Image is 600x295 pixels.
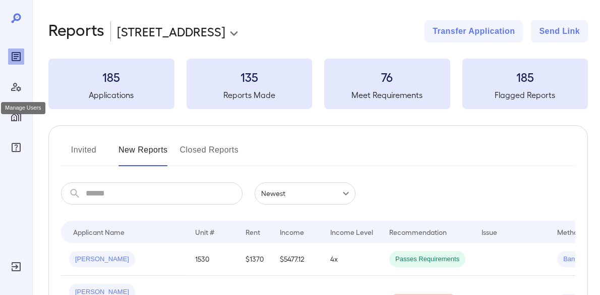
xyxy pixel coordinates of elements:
[61,142,106,166] button: Invited
[531,20,588,42] button: Send Link
[272,243,322,276] td: $5477.12
[482,226,498,238] div: Issue
[8,139,24,156] div: FAQ
[187,243,237,276] td: 1530
[389,255,465,264] span: Passes Requirements
[118,142,168,166] button: New Reports
[117,23,225,39] p: [STREET_ADDRESS]
[255,182,355,205] div: Newest
[322,243,381,276] td: 4x
[324,69,450,85] h3: 76
[462,69,588,85] h3: 185
[330,226,373,238] div: Income Level
[48,59,588,109] summary: 185Applications135Reports Made76Meet Requirements185Flagged Reports
[8,109,24,125] div: Manage Properties
[557,255,598,264] span: Bank Link
[425,20,523,42] button: Transfer Application
[462,89,588,101] h5: Flagged Reports
[48,20,104,42] h2: Reports
[48,89,174,101] h5: Applications
[557,226,582,238] div: Method
[180,142,239,166] button: Closed Reports
[48,69,174,85] h3: 185
[69,255,135,264] span: [PERSON_NAME]
[8,79,24,95] div: Manage Users
[280,226,304,238] div: Income
[237,243,272,276] td: $1370
[195,226,214,238] div: Unit #
[187,89,313,101] h5: Reports Made
[8,48,24,65] div: Reports
[324,89,450,101] h5: Meet Requirements
[187,69,313,85] h3: 135
[1,102,45,114] div: Manage Users
[389,226,447,238] div: Recommendation
[246,226,262,238] div: Rent
[73,226,125,238] div: Applicant Name
[8,259,24,275] div: Log Out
